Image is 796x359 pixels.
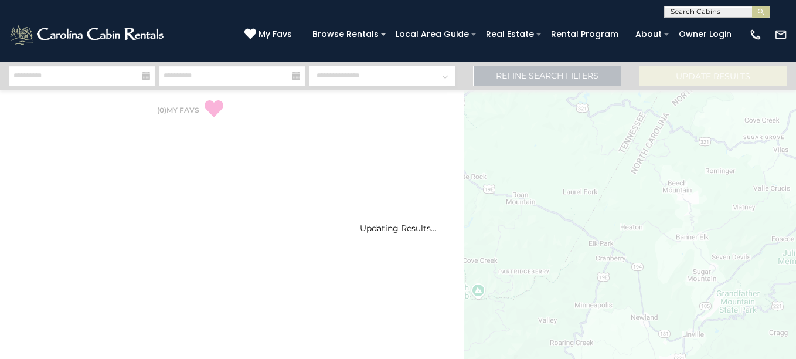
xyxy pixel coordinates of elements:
a: My Favs [244,28,295,41]
img: mail-regular-white.png [774,28,787,41]
a: Real Estate [480,25,540,43]
img: White-1-2.png [9,23,167,46]
a: Owner Login [673,25,737,43]
a: Rental Program [545,25,624,43]
img: phone-regular-white.png [749,28,762,41]
a: Local Area Guide [390,25,475,43]
a: About [630,25,668,43]
a: Browse Rentals [307,25,385,43]
span: My Favs [258,28,292,40]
